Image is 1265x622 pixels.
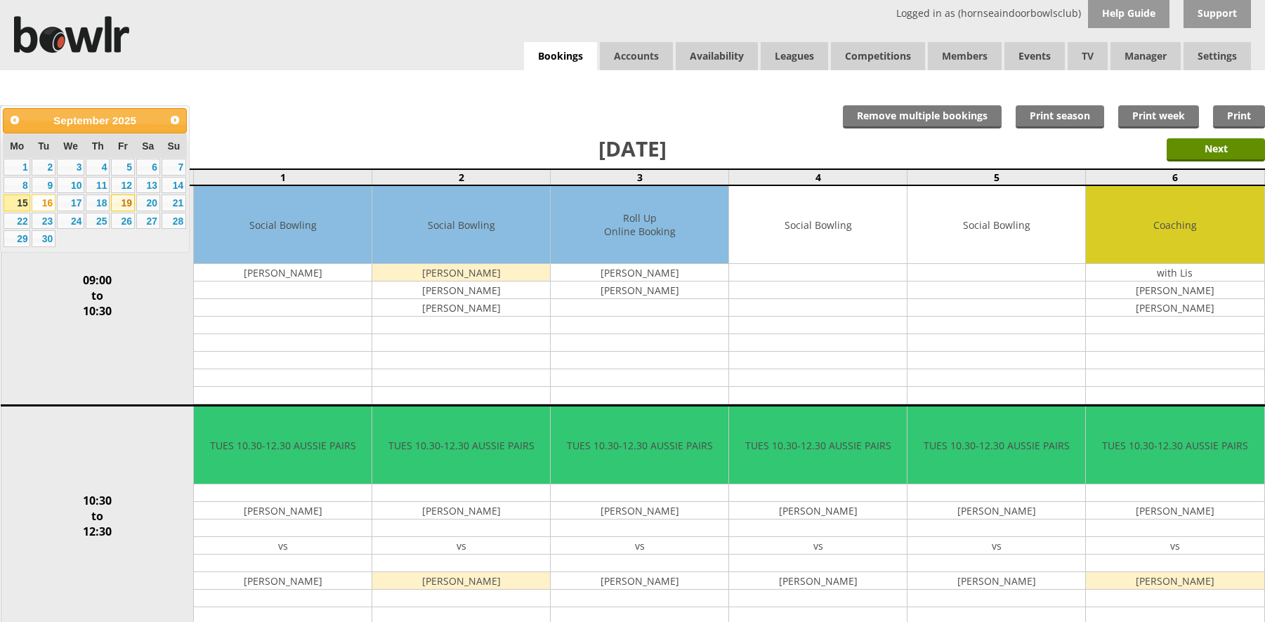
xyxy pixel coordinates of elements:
[1086,299,1264,317] td: [PERSON_NAME]
[57,213,84,230] a: 24
[676,42,758,70] a: Availability
[194,186,372,264] td: Social Bowling
[843,105,1002,128] input: Remove multiple bookings
[4,213,30,230] a: 22
[729,537,907,555] td: vs
[729,406,907,484] td: TUES 10.30-12.30 AUSSIE PAIRS
[4,230,30,247] a: 29
[1068,42,1108,70] span: TV
[38,140,49,152] span: Tuesday
[57,194,84,211] a: 17
[1086,502,1264,520] td: [PERSON_NAME]
[551,537,728,555] td: vs
[57,159,84,176] a: 3
[10,140,24,152] span: Monday
[729,502,907,520] td: [PERSON_NAME]
[162,177,186,194] a: 14
[112,114,136,126] span: 2025
[1086,572,1264,590] td: [PERSON_NAME]
[118,140,128,152] span: Friday
[32,194,55,211] a: 16
[1118,105,1199,128] a: Print week
[57,177,84,194] a: 10
[1167,138,1265,161] input: Next
[194,264,372,282] td: [PERSON_NAME]
[551,186,728,264] td: Roll Up Online Booking
[1004,42,1065,70] a: Events
[551,282,728,299] td: [PERSON_NAME]
[32,177,55,194] a: 9
[372,299,550,317] td: [PERSON_NAME]
[600,42,673,70] span: Accounts
[165,110,185,130] a: Next
[32,159,55,176] a: 2
[1184,42,1251,70] span: Settings
[194,406,372,484] td: TUES 10.30-12.30 AUSSIE PAIRS
[1086,406,1264,484] td: TUES 10.30-12.30 AUSSIE PAIRS
[4,177,30,194] a: 8
[142,140,154,152] span: Saturday
[729,169,907,185] td: 4
[53,114,110,126] span: September
[1086,186,1264,264] td: Coaching
[372,406,550,484] td: TUES 10.30-12.30 AUSSIE PAIRS
[907,502,1085,520] td: [PERSON_NAME]
[761,42,828,70] a: Leagues
[194,537,372,555] td: vs
[1086,169,1264,185] td: 6
[907,169,1086,185] td: 5
[907,572,1085,590] td: [PERSON_NAME]
[372,264,550,282] td: [PERSON_NAME]
[111,213,135,230] a: 26
[928,42,1002,70] span: Members
[194,572,372,590] td: [PERSON_NAME]
[136,213,160,230] a: 27
[524,42,597,71] a: Bookings
[372,502,550,520] td: [PERSON_NAME]
[111,194,135,211] a: 19
[1016,105,1104,128] a: Print season
[162,213,186,230] a: 28
[372,537,550,555] td: vs
[907,537,1085,555] td: vs
[1086,537,1264,555] td: vs
[1110,42,1181,70] span: Manager
[92,140,104,152] span: Thursday
[4,159,30,176] a: 1
[167,140,180,152] span: Sunday
[86,159,110,176] a: 4
[372,186,550,264] td: Social Bowling
[162,159,186,176] a: 7
[551,406,728,484] td: TUES 10.30-12.30 AUSSIE PAIRS
[136,194,160,211] a: 20
[907,186,1085,264] td: Social Bowling
[1,185,194,406] td: 09:00 to 10:30
[86,213,110,230] a: 25
[551,169,729,185] td: 3
[729,186,907,264] td: Social Bowling
[9,114,20,126] span: Prev
[169,114,181,126] span: Next
[907,406,1085,484] td: TUES 10.30-12.30 AUSSIE PAIRS
[551,502,728,520] td: [PERSON_NAME]
[5,110,25,130] a: Prev
[1086,282,1264,299] td: [PERSON_NAME]
[111,177,135,194] a: 12
[136,159,160,176] a: 6
[831,42,925,70] a: Competitions
[551,572,728,590] td: [PERSON_NAME]
[32,213,55,230] a: 23
[111,159,135,176] a: 5
[86,177,110,194] a: 11
[551,264,728,282] td: [PERSON_NAME]
[32,230,55,247] a: 30
[194,169,372,185] td: 1
[4,194,30,211] a: 15
[63,140,78,152] span: Wednesday
[1086,264,1264,282] td: with Lis
[729,572,907,590] td: [PERSON_NAME]
[372,572,550,590] td: [PERSON_NAME]
[136,177,160,194] a: 13
[86,194,110,211] a: 18
[1213,105,1265,128] a: Print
